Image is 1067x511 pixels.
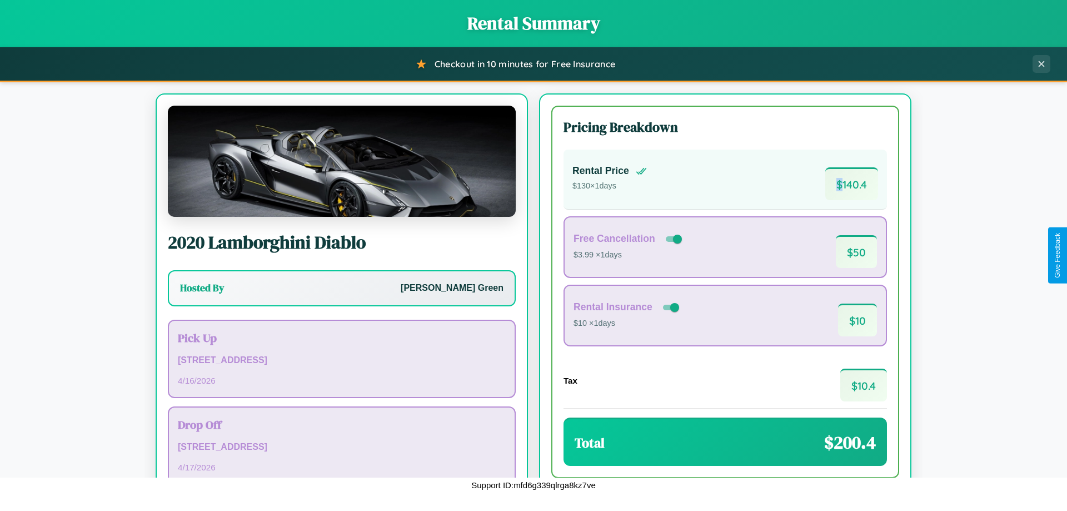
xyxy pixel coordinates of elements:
span: $ 200.4 [824,430,876,455]
p: 4 / 16 / 2026 [178,373,506,388]
h3: Drop Off [178,416,506,433]
p: $3.99 × 1 days [574,248,684,262]
img: Lamborghini Diablo [168,106,516,217]
h2: 2020 Lamborghini Diablo [168,230,516,255]
h4: Free Cancellation [574,233,655,245]
span: $ 140.4 [825,167,878,200]
h4: Tax [564,376,577,385]
h4: Rental Insurance [574,301,652,313]
span: $ 50 [836,235,877,268]
span: $ 10 [838,304,877,336]
p: [STREET_ADDRESS] [178,439,506,455]
span: Checkout in 10 minutes for Free Insurance [435,58,615,70]
span: $ 10.4 [840,369,887,401]
h3: Hosted By [180,281,224,295]
div: Give Feedback [1054,233,1061,278]
p: 4 / 17 / 2026 [178,460,506,475]
h4: Rental Price [572,165,629,177]
p: $10 × 1 days [574,316,681,331]
p: $ 130 × 1 days [572,179,647,194]
h3: Pick Up [178,330,506,346]
h3: Total [575,434,605,452]
h3: Pricing Breakdown [564,118,887,136]
p: Support ID: mfd6g339qlrga8kz7ve [471,478,595,493]
p: [PERSON_NAME] Green [401,280,503,296]
h1: Rental Summary [11,11,1056,36]
p: [STREET_ADDRESS] [178,353,506,369]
